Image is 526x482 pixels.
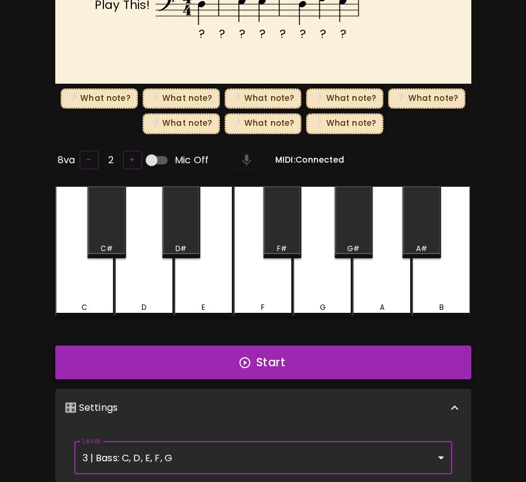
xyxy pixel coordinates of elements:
div: ❔ What note? [61,88,138,109]
div: D# [175,243,187,254]
text: ? [219,26,225,42]
label: Level [83,436,101,446]
div: ❔ What note? [143,88,220,109]
span: Mic Off [175,153,209,167]
text: ? [279,26,286,42]
div: E [201,302,205,313]
h6: 2 [108,152,114,169]
div: C [81,302,87,313]
div: F# [277,243,287,254]
div: C# [100,243,113,254]
div: A# [416,243,427,254]
div: ❔ What note? [225,113,302,134]
div: A [380,302,385,313]
div: ❔ What note? [388,88,465,109]
div: ❔ What note? [225,88,302,109]
text: ? [300,26,306,42]
div: F [261,302,264,313]
text: ? [339,26,346,42]
div: ❔ What note? [143,113,220,134]
div: B [439,302,444,313]
button: + [123,151,142,169]
div: G [320,302,326,313]
text: ? [259,26,266,42]
h6: 8va [58,152,75,169]
div: D [141,302,146,313]
text: ? [199,26,205,42]
text: ? [239,26,245,42]
div: 🎛️ Settings [55,389,471,427]
text: ? [319,26,326,42]
div: 3 | Bass: C, D, E, F, G [74,441,452,474]
div: ❔ What note? [306,88,383,109]
p: 🎛️ Settings [65,401,118,415]
div: G# [347,243,360,254]
button: Start [55,345,471,380]
h6: MIDI: Connected [275,154,344,167]
div: ❔ What note? [306,113,383,134]
button: – [80,151,99,169]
